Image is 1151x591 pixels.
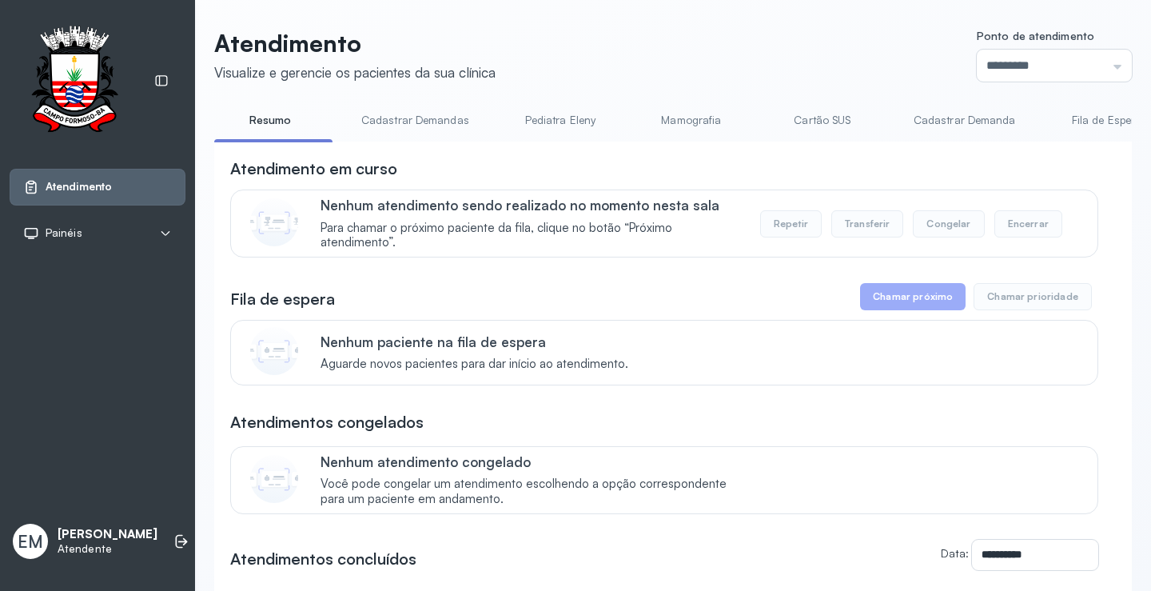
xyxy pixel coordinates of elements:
h3: Atendimentos congelados [230,411,424,433]
button: Congelar [913,210,984,238]
p: Atendimento [214,29,496,58]
label: Data: [941,546,969,560]
img: Logotipo do estabelecimento [17,26,132,137]
p: Nenhum atendimento congelado [321,453,743,470]
h3: Atendimentos concluídos [230,548,416,570]
a: Atendimento [23,179,172,195]
h3: Atendimento em curso [230,158,397,180]
p: Nenhum paciente na fila de espera [321,333,628,350]
span: Atendimento [46,180,112,194]
a: Pediatra Eleny [504,107,616,134]
span: Painéis [46,226,82,240]
a: Cadastrar Demanda [898,107,1032,134]
span: Aguarde novos pacientes para dar início ao atendimento. [321,357,628,372]
span: Para chamar o próximo paciente da fila, clique no botão “Próximo atendimento”. [321,221,743,251]
img: Imagem de CalloutCard [250,455,298,503]
p: Atendente [58,542,157,556]
p: Nenhum atendimento sendo realizado no momento nesta sala [321,197,743,214]
a: Mamografia [635,107,747,134]
img: Imagem de CalloutCard [250,327,298,375]
a: Resumo [214,107,326,134]
img: Imagem de CalloutCard [250,198,298,246]
button: Chamar próximo [860,283,966,310]
span: Você pode congelar um atendimento escolhendo a opção correspondente para um paciente em andamento. [321,477,743,507]
p: [PERSON_NAME] [58,527,157,542]
button: Chamar prioridade [974,283,1092,310]
button: Transferir [831,210,904,238]
span: Ponto de atendimento [977,29,1094,42]
button: Repetir [760,210,822,238]
h3: Fila de espera [230,288,335,310]
div: Visualize e gerencie os pacientes da sua clínica [214,64,496,81]
a: Cadastrar Demandas [345,107,485,134]
button: Encerrar [994,210,1062,238]
a: Cartão SUS [767,107,878,134]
